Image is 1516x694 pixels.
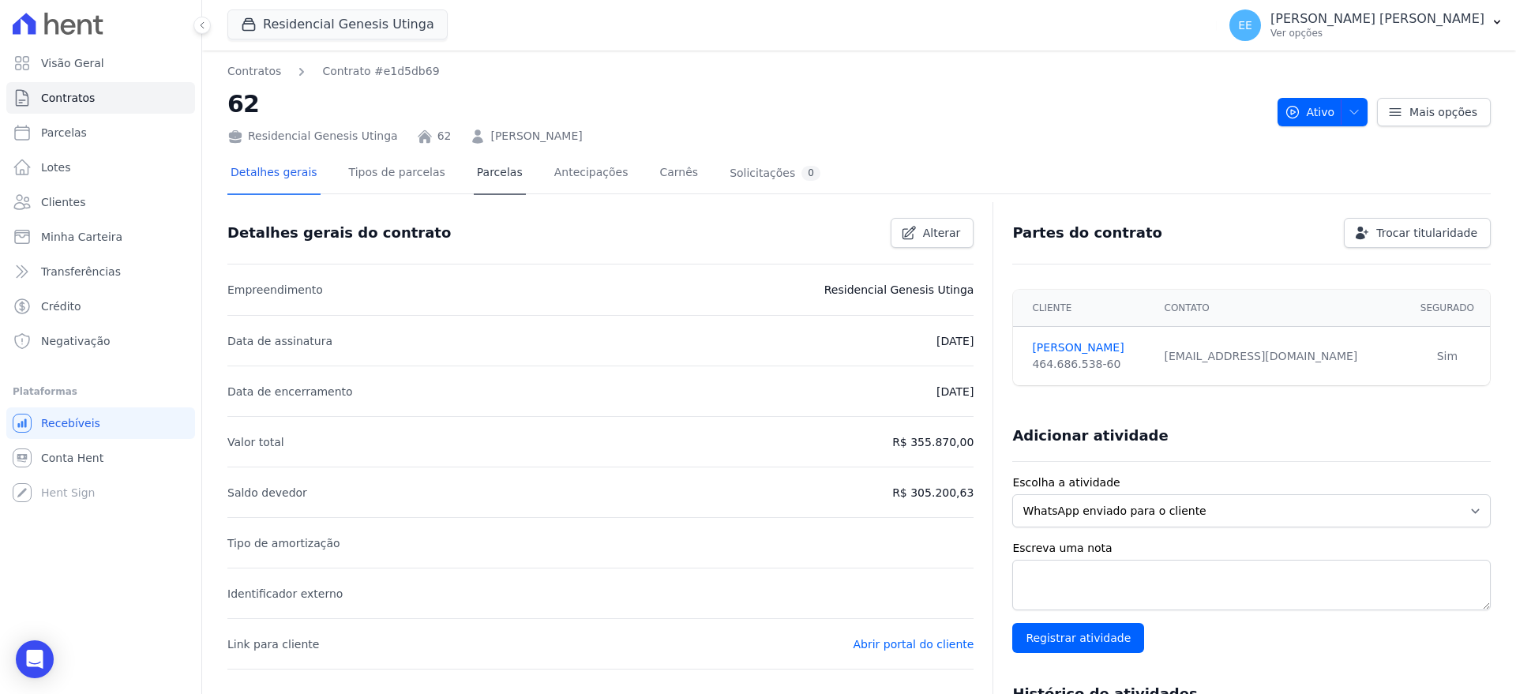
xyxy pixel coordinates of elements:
div: 464.686.538-60 [1032,356,1145,373]
span: Trocar titularidade [1376,225,1477,241]
p: [DATE] [936,332,974,351]
a: Clientes [6,186,195,218]
a: Abrir portal do cliente [853,638,974,651]
a: Contrato #e1d5db69 [322,63,439,80]
span: Lotes [41,159,71,175]
th: Contato [1155,290,1405,327]
div: [EMAIL_ADDRESS][DOMAIN_NAME] [1165,348,1395,365]
span: Recebíveis [41,415,100,431]
a: Carnês [656,153,701,195]
a: Detalhes gerais [227,153,321,195]
div: Residencial Genesis Utinga [227,128,398,144]
span: Contratos [41,90,95,106]
a: Visão Geral [6,47,195,79]
span: EE [1238,20,1252,31]
td: Sim [1405,327,1490,386]
input: Registrar atividade [1012,623,1144,653]
a: Mais opções [1377,98,1491,126]
div: 0 [801,166,820,181]
th: Segurado [1405,290,1490,327]
button: Residencial Genesis Utinga [227,9,448,39]
span: Transferências [41,264,121,279]
a: Trocar titularidade [1344,218,1491,248]
nav: Breadcrumb [227,63,440,80]
label: Escreva uma nota [1012,540,1491,557]
p: Tipo de amortização [227,534,340,553]
a: Conta Hent [6,442,195,474]
p: Ver opções [1270,27,1484,39]
span: Minha Carteira [41,229,122,245]
span: Visão Geral [41,55,104,71]
span: Alterar [923,225,961,241]
a: Parcelas [474,153,526,195]
th: Cliente [1013,290,1154,327]
a: Solicitações0 [726,153,824,195]
span: Negativação [41,333,111,349]
a: 62 [437,128,452,144]
a: Transferências [6,256,195,287]
a: Crédito [6,291,195,322]
a: [PERSON_NAME] [1032,339,1145,356]
a: Lotes [6,152,195,183]
p: Valor total [227,433,284,452]
span: Crédito [41,298,81,314]
p: Data de encerramento [227,382,353,401]
p: Empreendimento [227,280,323,299]
p: [PERSON_NAME] [PERSON_NAME] [1270,11,1484,27]
a: Parcelas [6,117,195,148]
nav: Breadcrumb [227,63,1265,80]
span: Clientes [41,194,85,210]
a: Alterar [891,218,974,248]
h3: Adicionar atividade [1012,426,1168,445]
a: Antecipações [551,153,632,195]
span: Mais opções [1409,104,1477,120]
div: Open Intercom Messenger [16,640,54,678]
p: Residencial Genesis Utinga [824,280,974,299]
span: Conta Hent [41,450,103,466]
div: Plataformas [13,382,189,401]
p: R$ 355.870,00 [892,433,974,452]
button: EE [PERSON_NAME] [PERSON_NAME] Ver opções [1217,3,1516,47]
a: Minha Carteira [6,221,195,253]
p: Data de assinatura [227,332,332,351]
p: Saldo devedor [227,483,307,502]
button: Ativo [1278,98,1368,126]
div: Solicitações [730,166,820,181]
h3: Partes do contrato [1012,223,1162,242]
a: Negativação [6,325,195,357]
p: R$ 305.200,63 [892,483,974,502]
span: Ativo [1285,98,1335,126]
p: Identificador externo [227,584,343,603]
p: Link para cliente [227,635,319,654]
a: Tipos de parcelas [346,153,448,195]
a: Recebíveis [6,407,195,439]
a: Contratos [227,63,281,80]
h2: 62 [227,86,1265,122]
a: [PERSON_NAME] [490,128,582,144]
label: Escolha a atividade [1012,475,1491,491]
span: Parcelas [41,125,87,141]
p: [DATE] [936,382,974,401]
h3: Detalhes gerais do contrato [227,223,451,242]
a: Contratos [6,82,195,114]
